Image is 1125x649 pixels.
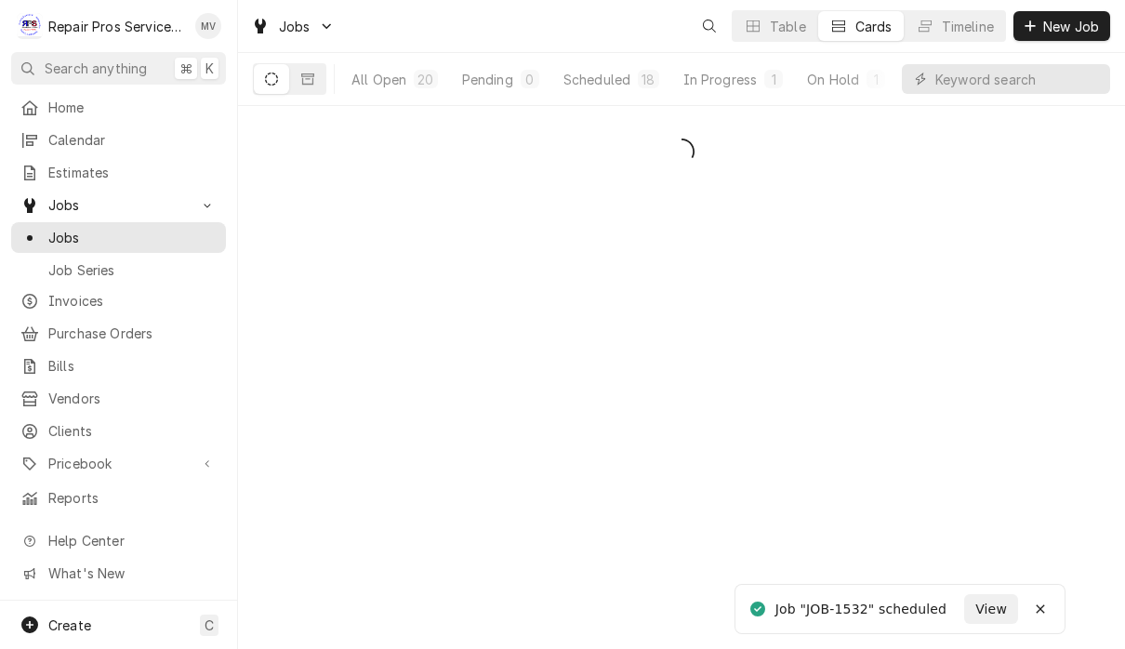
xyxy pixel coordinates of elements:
button: View [964,594,1018,624]
span: Estimates [48,163,217,182]
a: Go to What's New [11,558,226,589]
div: Job "JOB-1532" scheduled [775,600,949,619]
div: Repair Pros Services Inc [48,17,185,36]
span: Jobs [48,195,189,215]
span: Jobs [279,17,311,36]
span: Invoices [48,291,217,311]
a: Jobs [11,222,226,253]
a: Home [11,92,226,123]
a: Go to Jobs [11,190,226,220]
div: Pending [462,70,513,89]
a: Go to Help Center [11,525,226,556]
a: Bills [11,351,226,381]
div: Cards [855,17,893,36]
a: Clients [11,416,226,446]
span: Create [48,617,91,633]
div: MV [195,13,221,39]
a: Calendar [11,125,226,155]
span: Pricebook [48,454,189,473]
span: C [205,616,214,635]
a: Job Series [11,255,226,285]
div: 0 [524,70,536,89]
div: Completed Jobs List Loading [238,132,1125,171]
span: Clients [48,421,217,441]
div: Mindy Volker's Avatar [195,13,221,39]
span: Home [48,98,217,117]
span: Jobs [48,228,217,247]
div: 20 [417,70,433,89]
a: Invoices [11,285,226,316]
div: In Progress [683,70,758,89]
a: Vendors [11,383,226,414]
a: Purchase Orders [11,318,226,349]
div: All Open [351,70,406,89]
div: Repair Pros Services Inc's Avatar [17,13,43,39]
span: Bills [48,356,217,376]
button: Search anything⌘K [11,52,226,85]
span: Purchase Orders [48,324,217,343]
button: New Job [1013,11,1110,41]
span: Job Series [48,260,217,280]
a: Go to Jobs [244,11,342,42]
span: Calendar [48,130,217,150]
a: Estimates [11,157,226,188]
div: Table [770,17,806,36]
div: R [17,13,43,39]
span: Loading... [668,132,695,171]
div: 1 [768,70,779,89]
button: Open search [695,11,724,41]
span: K [205,59,214,78]
span: Vendors [48,389,217,408]
input: Keyword search [935,64,1101,94]
span: View [972,600,1011,619]
span: New Job [1039,17,1103,36]
div: 1 [870,70,881,89]
span: What's New [48,563,215,583]
div: Scheduled [563,70,630,89]
a: Reports [11,483,226,513]
span: Search anything [45,59,147,78]
span: ⌘ [179,59,192,78]
a: Go to Pricebook [11,448,226,479]
span: Reports [48,488,217,508]
div: 18 [642,70,655,89]
span: Help Center [48,531,215,550]
div: On Hold [807,70,859,89]
div: Timeline [942,17,994,36]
